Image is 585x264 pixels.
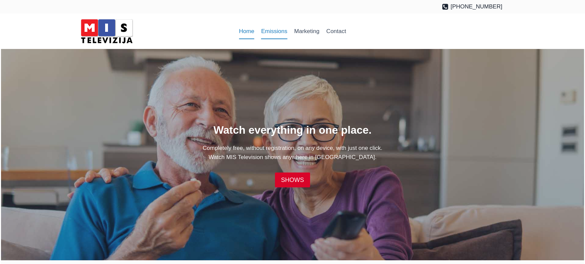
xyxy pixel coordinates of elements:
a: Contact [323,23,350,39]
font: Emissions [261,28,287,34]
span: [PHONE_NUMBER] [451,2,502,11]
a: Marketing [291,23,323,39]
font: Completely free, without registration, on any device, with just one click. [203,145,382,151]
a: Home [235,23,258,39]
a: [PHONE_NUMBER] [442,2,502,11]
img: MIS Television [78,17,135,46]
a: SHOWS [275,173,310,187]
font: Watch MIS Television shows anywhere in [GEOGRAPHIC_DATA]. [208,154,376,160]
font: Watch everything in one place. [213,124,372,136]
font: Contact [326,28,346,34]
nav: Primary [235,23,350,39]
font: SHOWS [281,177,304,183]
a: Emissions [258,23,291,39]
